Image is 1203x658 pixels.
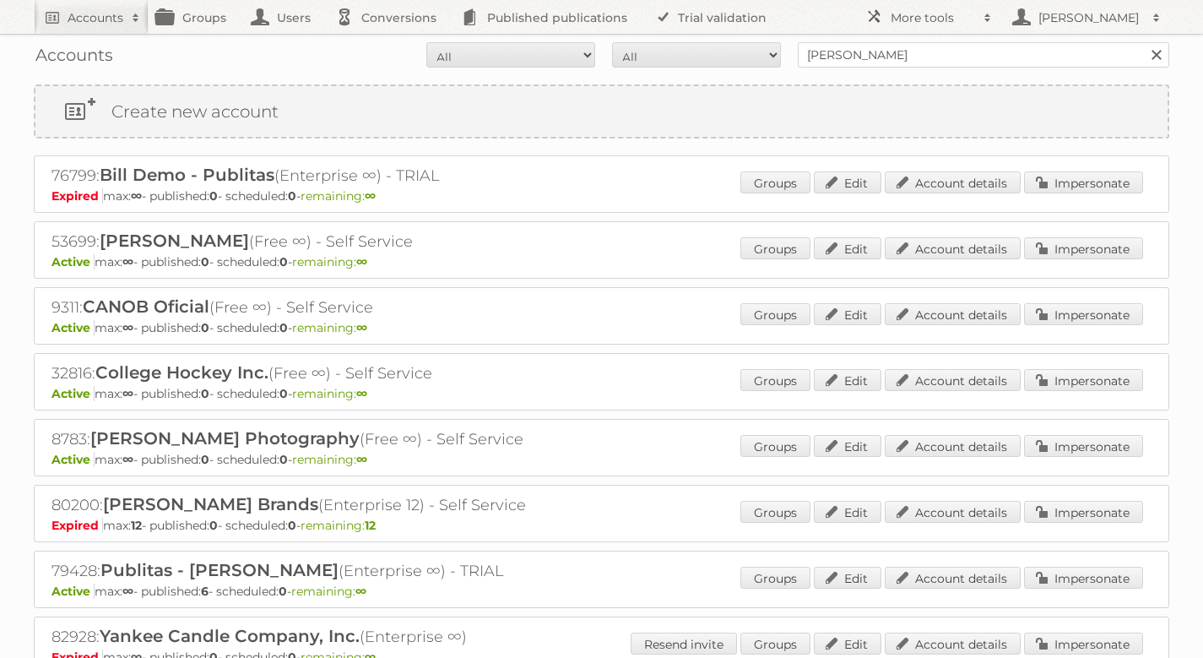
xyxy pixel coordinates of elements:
[209,188,218,204] strong: 0
[291,584,366,599] span: remaining:
[365,518,376,533] strong: 12
[51,386,95,401] span: Active
[740,567,810,589] a: Groups
[885,501,1021,523] a: Account details
[279,320,288,335] strong: 0
[292,320,367,335] span: remaining:
[1024,435,1143,457] a: Impersonate
[1024,303,1143,325] a: Impersonate
[885,237,1021,259] a: Account details
[51,560,642,582] h2: 79428: (Enterprise ∞) - TRIAL
[209,518,218,533] strong: 0
[740,303,810,325] a: Groups
[100,560,339,580] span: Publitas - [PERSON_NAME]
[201,386,209,401] strong: 0
[356,320,367,335] strong: ∞
[51,254,1152,269] p: max: - published: - scheduled: -
[51,296,642,318] h2: 9311: (Free ∞) - Self Service
[35,86,1168,137] a: Create new account
[1024,171,1143,193] a: Impersonate
[201,254,209,269] strong: 0
[814,633,881,655] a: Edit
[288,188,296,204] strong: 0
[355,584,366,599] strong: ∞
[891,9,975,26] h2: More tools
[814,237,881,259] a: Edit
[301,188,376,204] span: remaining:
[51,518,1152,533] p: max: - published: - scheduled: -
[1024,369,1143,391] a: Impersonate
[51,584,1152,599] p: max: - published: - scheduled: -
[1024,633,1143,655] a: Impersonate
[122,386,133,401] strong: ∞
[122,254,133,269] strong: ∞
[100,231,249,251] span: [PERSON_NAME]
[83,296,209,317] span: CANOB Oficial
[365,188,376,204] strong: ∞
[51,428,642,450] h2: 8783: (Free ∞) - Self Service
[356,254,367,269] strong: ∞
[122,584,133,599] strong: ∞
[131,188,142,204] strong: ∞
[740,237,810,259] a: Groups
[814,303,881,325] a: Edit
[292,254,367,269] span: remaining:
[292,386,367,401] span: remaining:
[885,369,1021,391] a: Account details
[356,386,367,401] strong: ∞
[279,452,288,467] strong: 0
[885,567,1021,589] a: Account details
[51,452,95,467] span: Active
[356,452,367,467] strong: ∞
[1034,9,1144,26] h2: [PERSON_NAME]
[51,254,95,269] span: Active
[122,452,133,467] strong: ∞
[51,320,1152,335] p: max: - published: - scheduled: -
[201,320,209,335] strong: 0
[51,494,642,516] h2: 80200: (Enterprise 12) - Self Service
[122,320,133,335] strong: ∞
[1024,567,1143,589] a: Impersonate
[201,452,209,467] strong: 0
[90,428,360,449] span: [PERSON_NAME] Photography
[100,165,274,185] span: Bill Demo - Publitas
[51,626,642,648] h2: 82928: (Enterprise ∞)
[100,626,360,646] span: Yankee Candle Company, Inc.
[51,584,95,599] span: Active
[51,188,103,204] span: Expired
[95,362,268,383] span: College Hockey Inc.
[279,386,288,401] strong: 0
[292,452,367,467] span: remaining:
[301,518,376,533] span: remaining:
[740,171,810,193] a: Groups
[740,633,810,655] a: Groups
[279,584,287,599] strong: 0
[814,369,881,391] a: Edit
[740,369,810,391] a: Groups
[51,518,103,533] span: Expired
[103,494,318,514] span: [PERSON_NAME] Brands
[885,171,1021,193] a: Account details
[1024,501,1143,523] a: Impersonate
[51,320,95,335] span: Active
[740,501,810,523] a: Groups
[740,435,810,457] a: Groups
[288,518,296,533] strong: 0
[885,303,1021,325] a: Account details
[885,435,1021,457] a: Account details
[1024,237,1143,259] a: Impersonate
[51,386,1152,401] p: max: - published: - scheduled: -
[51,188,1152,204] p: max: - published: - scheduled: -
[885,633,1021,655] a: Account details
[631,633,737,655] a: Resend invite
[814,171,881,193] a: Edit
[814,435,881,457] a: Edit
[68,9,123,26] h2: Accounts
[51,231,642,253] h2: 53699: (Free ∞) - Self Service
[51,165,642,187] h2: 76799: (Enterprise ∞) - TRIAL
[814,567,881,589] a: Edit
[51,362,642,384] h2: 32816: (Free ∞) - Self Service
[201,584,209,599] strong: 6
[279,254,288,269] strong: 0
[131,518,142,533] strong: 12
